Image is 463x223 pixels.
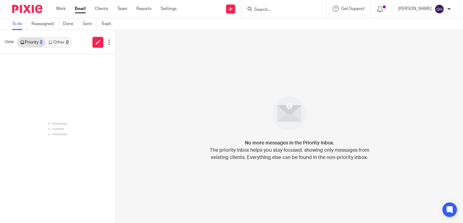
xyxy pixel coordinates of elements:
[75,6,86,12] a: Email
[12,18,27,30] a: To do
[245,139,334,147] h4: No more messages in the Priority inbox.
[136,6,152,12] a: Reports
[161,6,177,12] a: Settings
[254,7,308,13] input: Search
[63,18,78,30] a: Done
[117,6,127,12] a: Team
[398,6,431,12] p: [PERSON_NAME]
[45,37,71,47] a: Other0
[66,40,68,44] div: 0
[5,39,14,45] span: View
[435,4,444,14] img: svg%3E
[341,7,365,11] span: Get Support
[17,37,45,47] a: Priority0
[40,40,42,44] div: 0
[209,147,370,161] p: The priority inbox helps you stay focused, showing only messages from existing clients. Everythin...
[95,6,108,12] a: Clients
[56,6,66,12] a: Work
[101,18,116,30] a: Trash
[32,18,58,30] a: Reassigned
[268,92,311,134] img: image
[83,18,97,30] a: Sent
[12,5,42,13] img: Pixie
